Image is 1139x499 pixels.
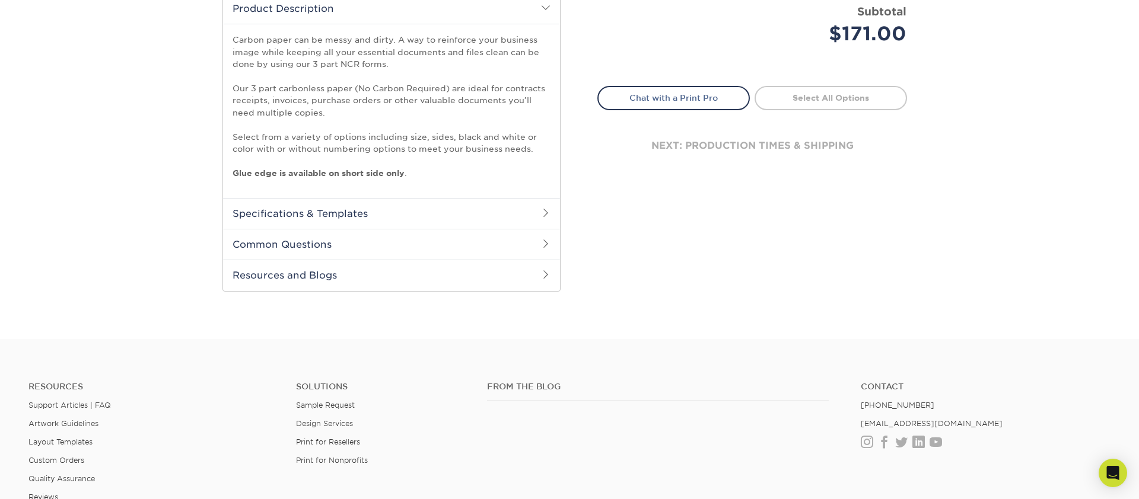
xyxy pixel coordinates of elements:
[761,20,906,48] div: $171.00
[223,198,560,229] h2: Specifications & Templates
[223,229,560,260] h2: Common Questions
[28,419,98,428] a: Artwork Guidelines
[233,34,551,179] p: Carbon paper can be messy and dirty. A way to reinforce your business image while keeping all you...
[597,110,907,181] div: next: production times & shipping
[857,5,906,18] strong: Subtotal
[487,382,829,392] h4: From the Blog
[296,419,353,428] a: Design Services
[28,456,84,465] a: Custom Orders
[861,401,934,410] a: [PHONE_NUMBER]
[861,382,1111,392] a: Contact
[28,437,93,446] a: Layout Templates
[597,86,750,110] a: Chat with a Print Pro
[28,382,278,392] h4: Resources
[28,401,111,410] a: Support Articles | FAQ
[296,382,469,392] h4: Solutions
[296,401,355,410] a: Sample Request
[223,260,560,290] h2: Resources and Blogs
[296,437,360,446] a: Print for Resellers
[755,86,907,110] a: Select All Options
[233,168,405,178] strong: Glue edge is available on short side only
[861,419,1003,428] a: [EMAIL_ADDRESS][DOMAIN_NAME]
[296,456,368,465] a: Print for Nonprofits
[1099,459,1127,487] div: Open Intercom Messenger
